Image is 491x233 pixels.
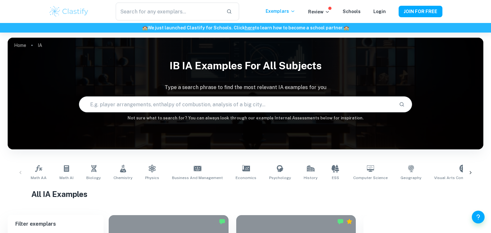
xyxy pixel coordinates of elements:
[308,8,330,15] p: Review
[236,175,256,181] span: Economics
[31,175,47,181] span: Math AA
[346,218,353,225] div: Premium
[145,175,159,181] span: Physics
[353,175,388,181] span: Computer Science
[86,175,101,181] span: Biology
[142,25,148,30] span: 🏫
[332,175,339,181] span: ESS
[49,5,89,18] img: Clastify logo
[1,24,490,31] h6: We just launched Clastify for Schools. Click to learn how to become a school partner.
[8,56,483,76] h1: IB IA examples for all subjects
[79,95,394,113] input: E.g. player arrangements, enthalpy of combustion, analysis of a big city...
[373,9,386,14] a: Login
[172,175,223,181] span: Business and Management
[396,99,407,110] button: Search
[8,115,483,121] h6: Not sure what to search for? You can always look through our example Internal Assessments below f...
[116,3,221,20] input: Search for any exemplars...
[401,175,421,181] span: Geography
[31,188,459,200] h1: All IA Examples
[304,175,317,181] span: History
[472,211,485,223] button: Help and Feedback
[14,41,26,50] a: Home
[8,215,104,233] h6: Filter exemplars
[219,218,225,225] img: Marked
[38,42,42,49] p: IA
[266,8,295,15] p: Exemplars
[344,25,349,30] span: 🏫
[59,175,74,181] span: Math AI
[113,175,132,181] span: Chemistry
[245,25,255,30] a: here
[399,6,442,17] button: JOIN FOR FREE
[337,218,344,225] img: Marked
[269,175,291,181] span: Psychology
[8,84,483,91] p: Type a search phrase to find the most relevant IA examples for you
[343,9,361,14] a: Schools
